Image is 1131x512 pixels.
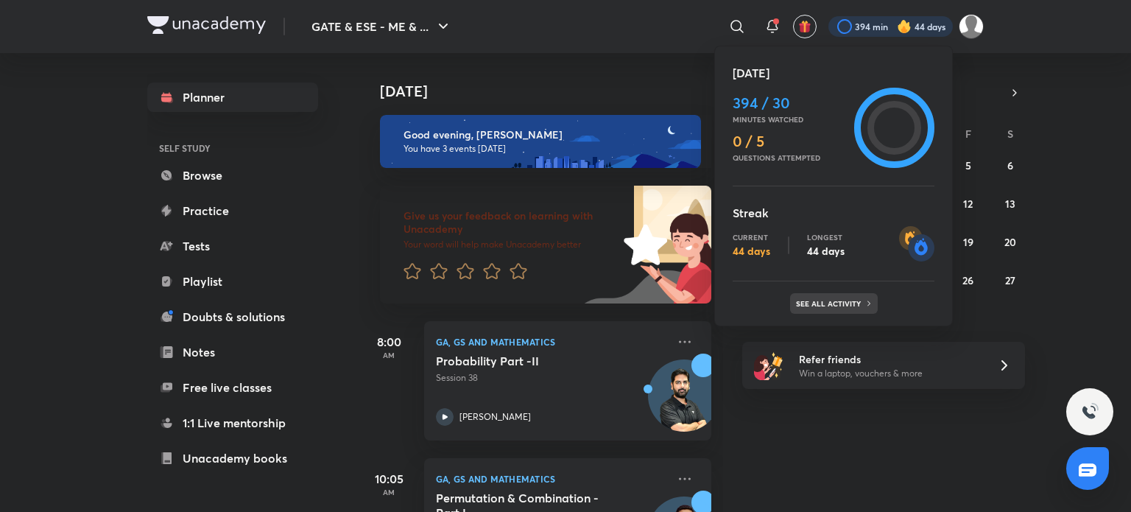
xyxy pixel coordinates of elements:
[807,233,845,242] p: Longest
[733,133,848,150] h4: 0 / 5
[733,153,848,162] p: Questions attempted
[733,204,934,222] h5: Streak
[899,226,934,262] img: streak
[796,299,864,308] p: See all activity
[733,94,848,112] h4: 394 / 30
[733,245,770,258] p: 44 days
[733,233,770,242] p: Current
[733,64,934,82] h5: [DATE]
[807,245,845,258] p: 44 days
[733,115,848,124] p: Minutes watched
